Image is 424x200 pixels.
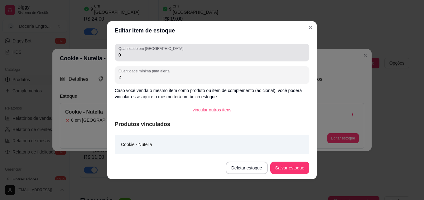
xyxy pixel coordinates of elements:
p: Caso você venda o mesmo item como produto ou item de complemento (adicional), você poderá vincula... [115,87,309,100]
article: Cookie - Nutella [121,141,152,148]
input: Quantidade mínima para alerta [118,74,306,80]
button: vincular outros itens [188,104,237,116]
button: Close [306,22,316,32]
button: Deletar estoque [226,162,268,174]
label: Quantidade mínima para alerta [118,68,172,74]
label: Quantidade em [GEOGRAPHIC_DATA] [118,46,185,51]
button: Salvar estoque [270,162,309,174]
input: Quantidade em estoque [118,52,306,58]
header: Editar item de estoque [107,21,317,40]
article: Produtos vinculados [115,120,309,129]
